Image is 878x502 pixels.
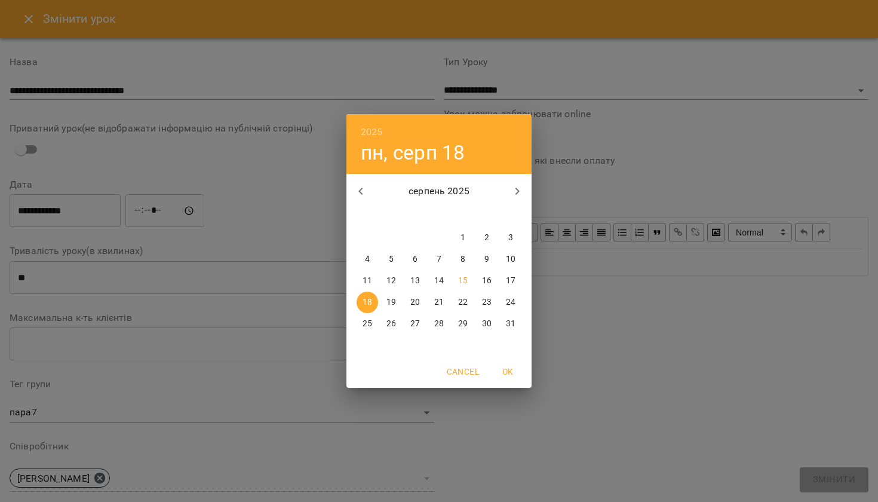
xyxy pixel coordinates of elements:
p: 31 [506,318,515,330]
span: ср [404,209,426,221]
button: 21 [428,292,450,313]
button: 31 [500,313,521,335]
button: 22 [452,292,474,313]
p: 14 [434,275,444,287]
button: 17 [500,270,521,292]
button: 20 [404,292,426,313]
button: 13 [404,270,426,292]
button: 30 [476,313,498,335]
button: 11 [357,270,378,292]
p: 25 [363,318,372,330]
p: 12 [386,275,396,287]
p: 22 [458,296,468,308]
span: чт [428,209,450,221]
span: Cancel [447,365,479,379]
p: 1 [461,232,465,244]
p: серпень 2025 [375,184,504,198]
span: OK [493,365,522,379]
button: 8 [452,249,474,270]
span: сб [476,209,498,221]
p: 23 [482,296,492,308]
button: 12 [380,270,402,292]
p: 18 [363,296,372,308]
p: 2 [484,232,489,244]
p: 19 [386,296,396,308]
p: 29 [458,318,468,330]
button: OK [489,361,527,382]
button: 23 [476,292,498,313]
p: 7 [437,253,441,265]
button: 29 [452,313,474,335]
p: 3 [508,232,513,244]
button: 7 [428,249,450,270]
button: 3 [500,227,521,249]
p: 20 [410,296,420,308]
button: 9 [476,249,498,270]
button: 15 [452,270,474,292]
button: 2 [476,227,498,249]
button: 10 [500,249,521,270]
button: 18 [357,292,378,313]
p: 5 [389,253,394,265]
button: 5 [380,249,402,270]
button: 14 [428,270,450,292]
button: 25 [357,313,378,335]
p: 6 [413,253,417,265]
p: 9 [484,253,489,265]
button: 1 [452,227,474,249]
p: 10 [506,253,515,265]
p: 26 [386,318,396,330]
button: пн, серп 18 [361,140,465,165]
p: 11 [363,275,372,287]
button: 19 [380,292,402,313]
p: 30 [482,318,492,330]
p: 8 [461,253,465,265]
p: 24 [506,296,515,308]
p: 15 [458,275,468,287]
p: 28 [434,318,444,330]
button: 6 [404,249,426,270]
p: 13 [410,275,420,287]
p: 21 [434,296,444,308]
p: 4 [365,253,370,265]
span: пн [357,209,378,221]
span: вт [380,209,402,221]
button: 27 [404,313,426,335]
button: 28 [428,313,450,335]
button: 4 [357,249,378,270]
button: Cancel [442,361,484,382]
p: 17 [506,275,515,287]
span: нд [500,209,521,221]
button: 2025 [361,124,383,140]
p: 27 [410,318,420,330]
span: пт [452,209,474,221]
button: 16 [476,270,498,292]
button: 24 [500,292,521,313]
button: 26 [380,313,402,335]
p: 16 [482,275,492,287]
